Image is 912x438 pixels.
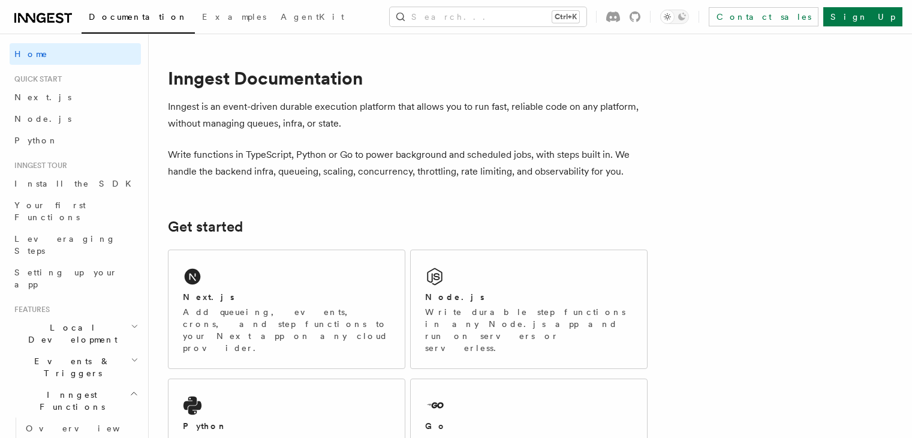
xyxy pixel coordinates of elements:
a: Next.jsAdd queueing, events, crons, and step functions to your Next app on any cloud provider. [168,250,405,369]
a: Install the SDK [10,173,141,194]
span: Inngest tour [10,161,67,170]
span: Examples [202,12,266,22]
a: Contact sales [709,7,818,26]
span: Home [14,48,48,60]
a: Leveraging Steps [10,228,141,262]
a: Sign Up [823,7,902,26]
a: Python [10,130,141,151]
span: Events & Triggers [10,355,131,379]
p: Inngest is an event-driven durable execution platform that allows you to run fast, reliable code ... [168,98,648,132]
a: Get started [168,218,243,235]
a: Node.jsWrite durable step functions in any Node.js app and run on servers or serverless. [410,250,648,369]
a: Documentation [82,4,195,34]
span: Quick start [10,74,62,84]
button: Search...Ctrl+K [390,7,586,26]
button: Toggle dark mode [660,10,689,24]
span: Node.js [14,114,71,124]
h2: Next.js [183,291,234,303]
span: AgentKit [281,12,344,22]
a: Examples [195,4,273,32]
a: Node.js [10,108,141,130]
a: Your first Functions [10,194,141,228]
p: Write functions in TypeScript, Python or Go to power background and scheduled jobs, with steps bu... [168,146,648,180]
button: Events & Triggers [10,350,141,384]
h2: Node.js [425,291,484,303]
span: Install the SDK [14,179,139,188]
a: Setting up your app [10,262,141,295]
span: Next.js [14,92,71,102]
span: Python [14,136,58,145]
span: Your first Functions [14,200,86,222]
h2: Go [425,420,447,432]
span: Local Development [10,322,131,346]
a: Next.js [10,86,141,108]
h2: Python [183,420,227,432]
span: Features [10,305,50,314]
p: Write durable step functions in any Node.js app and run on servers or serverless. [425,306,633,354]
a: AgentKit [273,4,351,32]
span: Setting up your app [14,268,118,289]
h1: Inngest Documentation [168,67,648,89]
button: Inngest Functions [10,384,141,418]
span: Documentation [89,12,188,22]
p: Add queueing, events, crons, and step functions to your Next app on any cloud provider. [183,306,390,354]
a: Home [10,43,141,65]
span: Overview [26,424,149,433]
span: Leveraging Steps [14,234,116,256]
span: Inngest Functions [10,389,130,413]
button: Local Development [10,317,141,350]
kbd: Ctrl+K [552,11,579,23]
